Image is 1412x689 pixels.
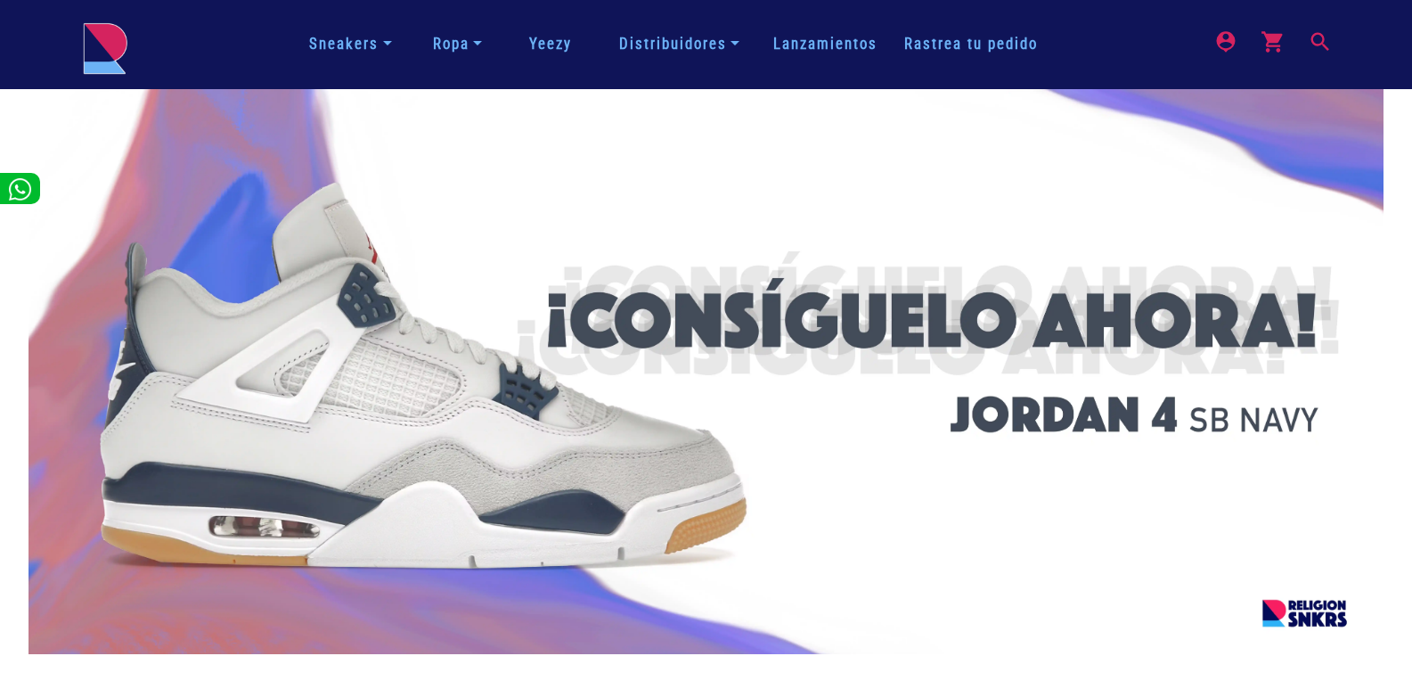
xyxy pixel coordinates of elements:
[760,33,891,55] a: Lanzamientos
[516,33,585,55] a: Yeezy
[426,29,489,60] a: Ropa
[83,22,127,67] a: logo
[612,29,747,60] a: Distribuidores
[9,178,31,201] img: whatsappwhite.png
[891,33,1051,55] a: Rastrea tu pedido
[302,29,398,60] a: Sneakers
[1213,29,1235,51] mat-icon: person_pin
[1261,29,1282,51] mat-icon: shopping_cart
[83,22,127,75] img: logo
[1308,29,1329,51] mat-icon: search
